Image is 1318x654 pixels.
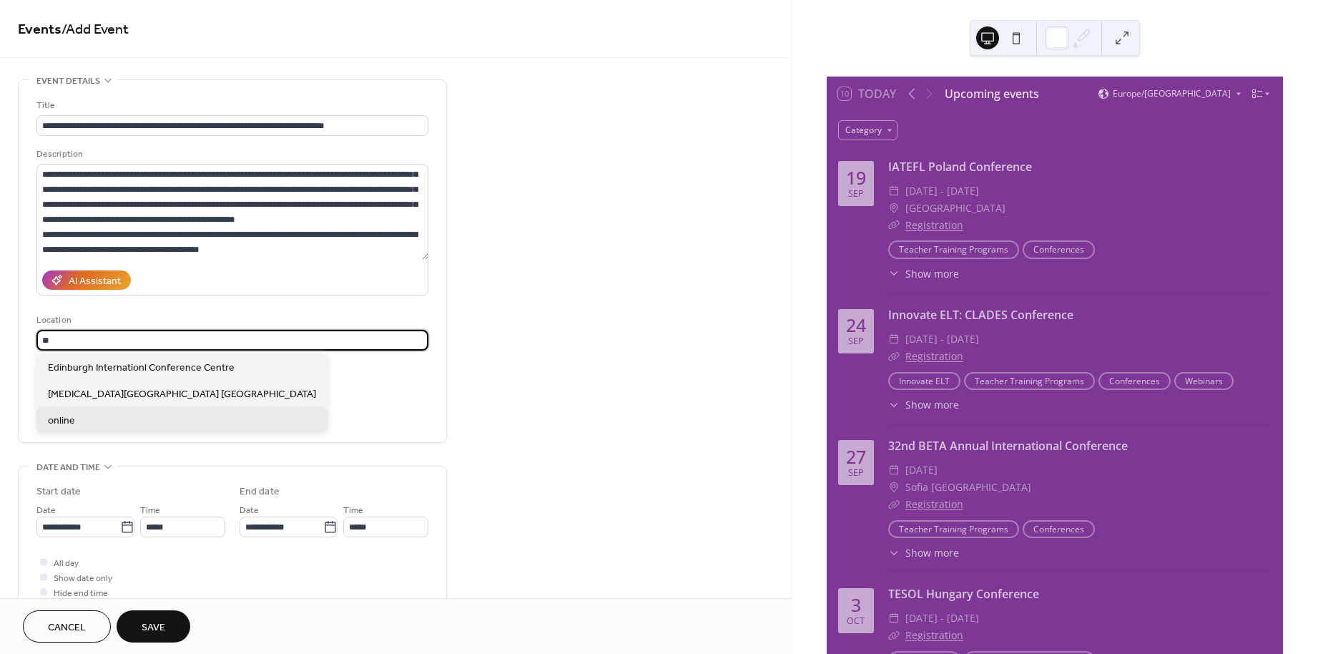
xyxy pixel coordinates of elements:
div: Description [36,147,426,162]
span: Show more [905,397,959,412]
span: Date and time [36,460,100,475]
span: [GEOGRAPHIC_DATA] [905,200,1005,217]
span: Sofia [GEOGRAPHIC_DATA] [905,479,1031,496]
button: ​Show more [888,545,959,560]
div: ​ [888,331,900,348]
div: 3 [851,596,861,614]
button: Save [117,610,190,643]
span: Time [140,503,160,518]
a: 32nd BETA Annual International Conference [888,438,1128,454]
a: IATEFL Poland Conference [888,159,1032,175]
div: Title [36,98,426,113]
div: ​ [888,610,900,627]
a: TESOL Hungary Conference [888,586,1039,602]
div: ​ [888,348,900,365]
span: Hide end time [54,586,108,601]
span: / Add Event [62,16,129,44]
a: Registration [905,349,963,363]
div: Oct [847,617,865,626]
button: AI Assistant [42,270,131,290]
div: 27 [846,448,866,466]
a: Events [18,16,62,44]
span: [DATE] [905,462,938,479]
div: ​ [888,182,900,200]
span: Cancel [48,620,86,635]
div: ​ [888,479,900,496]
span: Europe/[GEOGRAPHIC_DATA] [1113,89,1231,98]
div: ​ [888,200,900,217]
a: Registration [905,218,963,232]
span: All day [54,556,79,571]
span: [DATE] - [DATE] [905,182,979,200]
div: Upcoming events [945,85,1039,102]
a: Innovate ELT: CLADES Conference [888,307,1073,323]
div: 19 [846,169,866,187]
button: ​Show more [888,397,959,412]
span: online [48,413,75,428]
div: ​ [888,397,900,412]
span: Date [36,503,56,518]
span: Save [142,620,165,635]
div: Location [36,313,426,328]
span: Show more [905,266,959,281]
div: ​ [888,545,900,560]
span: [DATE] - [DATE] [905,331,979,348]
a: Registration [905,628,963,642]
span: Date [240,503,259,518]
div: End date [240,484,280,499]
div: Start date [36,484,81,499]
button: Cancel [23,610,111,643]
div: 24 [846,316,866,334]
span: [MEDICAL_DATA][GEOGRAPHIC_DATA] [GEOGRAPHIC_DATA] [48,386,316,401]
div: Sep [848,190,864,199]
button: ​Show more [888,266,959,281]
div: ​ [888,496,900,513]
div: AI Assistant [69,274,121,289]
div: Sep [848,337,864,346]
span: Time [343,503,363,518]
span: [DATE] - [DATE] [905,610,979,627]
div: ​ [888,266,900,281]
span: Edinburgh Internationl Conference Centre [48,360,235,375]
div: ​ [888,462,900,479]
div: ​ [888,627,900,644]
a: Registration [905,497,963,511]
div: Sep [848,469,864,478]
div: ​ [888,217,900,234]
span: Event details [36,74,100,89]
span: Show more [905,545,959,560]
span: Show date only [54,571,112,586]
